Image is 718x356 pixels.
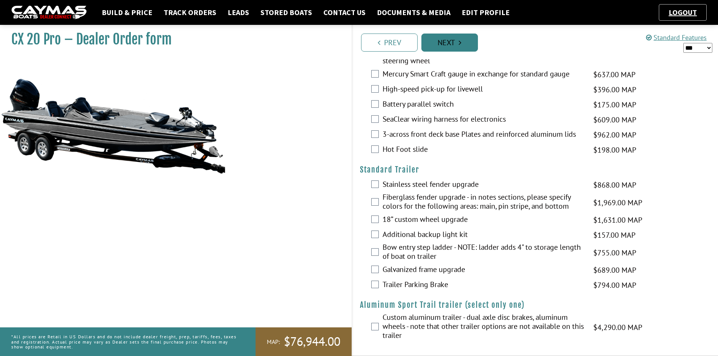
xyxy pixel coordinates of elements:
span: $1,969.00 MAP [593,197,642,208]
a: Contact Us [320,8,369,17]
label: Battery parallel switch [383,99,584,110]
label: Galvanized frame upgrade [383,265,584,276]
label: Fiberglass fender upgrade - in notes sections, please specify colors for the following areas: mai... [383,193,584,212]
label: Bow entry step ladder - NOTE: ladder adds 4" to storage length of boat on trailer [383,243,584,263]
p: *All prices are Retail in US Dollars and do not include dealer freight, prep, tariffs, fees, taxe... [11,330,239,353]
span: $689.00 MAP [593,264,636,276]
span: $198.00 MAP [593,144,636,156]
label: Custom aluminum trailer - dual axle disc brakes, aluminum wheels - note that other trailer option... [383,313,584,342]
label: Hot Foot slide [383,145,584,156]
span: $794.00 MAP [593,280,636,291]
span: $76,944.00 [284,334,340,350]
label: High-speed pick-up for livewell [383,84,584,95]
span: $755.00 MAP [593,247,636,258]
a: Build & Price [98,8,156,17]
span: $962.00 MAP [593,129,636,141]
span: $1,631.00 MAP [593,214,642,226]
span: $396.00 MAP [593,84,636,95]
span: $868.00 MAP [593,179,636,191]
a: Leads [224,8,253,17]
label: 18” custom wheel upgrade [383,215,584,226]
a: Prev [361,34,418,52]
a: Documents & Media [373,8,454,17]
h4: Standard Trailer [360,165,711,174]
span: $157.00 MAP [593,229,635,241]
span: MAP: [267,338,280,346]
label: Stainless steel fender upgrade [383,180,584,191]
a: MAP:$76,944.00 [256,327,352,356]
label: SeaClear wiring harness for electronics [383,115,584,125]
img: caymas-dealer-connect-2ed40d3bc7270c1d8d7ffb4b79bf05adc795679939227970def78ec6f6c03838.gif [11,6,87,20]
label: Additional backup light kit [383,230,584,241]
a: Next [421,34,478,52]
span: $609.00 MAP [593,114,636,125]
label: Trailer Parking Brake [383,280,584,291]
a: Track Orders [160,8,220,17]
a: Logout [665,8,701,17]
h4: Aluminum Sport Trail trailer (select only one) [360,300,711,310]
span: $4,290.00 MAP [593,322,642,333]
span: $637.00 MAP [593,69,635,80]
a: Stored Boats [257,8,316,17]
h1: CX 20 Pro – Dealer Order form [11,31,333,48]
label: 3-across front deck base Plates and reinforced aluminum lids [383,130,584,141]
a: Standard Features [646,33,707,42]
span: $175.00 MAP [593,99,636,110]
label: Mercury Smart Craft gauge in exchange for standard gauge [383,69,584,80]
a: Edit Profile [458,8,513,17]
